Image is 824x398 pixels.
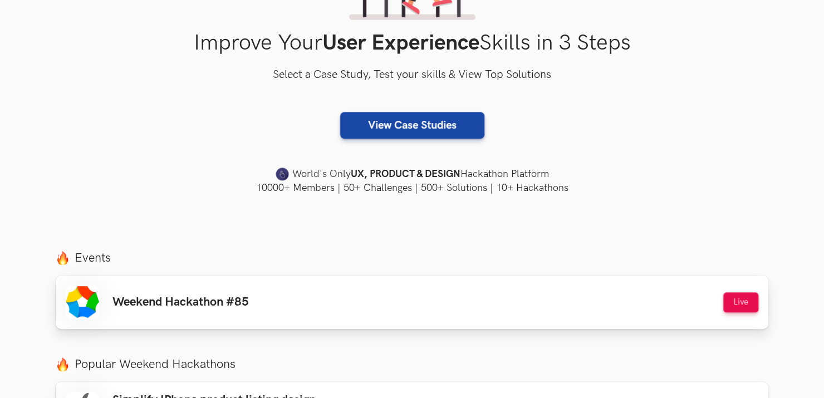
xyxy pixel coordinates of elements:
h3: Weekend Hackathon #85 [112,295,249,309]
img: fire.png [56,251,70,265]
label: Popular Weekend Hackathons [56,357,768,372]
a: View Case Studies [340,112,484,139]
h1: Improve Your Skills in 3 Steps [56,30,768,56]
h3: Select a Case Study, Test your skills & View Top Solutions [56,66,768,84]
strong: UX, PRODUCT & DESIGN [351,166,460,182]
strong: User Experience [322,30,479,56]
img: fire.png [56,357,70,371]
img: uxhack-favicon-image.png [276,167,289,181]
h4: World's Only Hackathon Platform [56,166,768,182]
h4: 10000+ Members | 50+ Challenges | 500+ Solutions | 10+ Hackathons [56,181,768,195]
button: Live [723,292,758,312]
a: Weekend Hackathon #85 Live [56,276,768,329]
label: Events [56,250,768,266]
